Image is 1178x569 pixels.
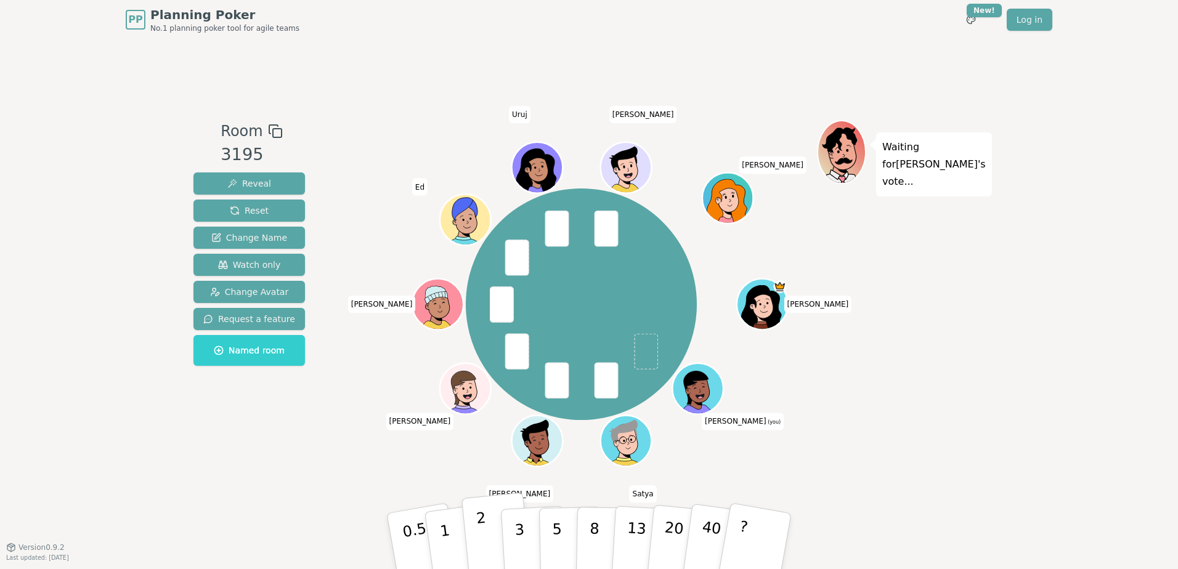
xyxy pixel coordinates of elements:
[673,365,721,413] button: Click to change your avatar
[230,204,269,217] span: Reset
[784,296,852,313] span: Click to change your name
[773,280,786,293] span: Nancy is the host
[210,286,289,298] span: Change Avatar
[609,106,677,123] span: Click to change your name
[214,344,285,357] span: Named room
[211,232,287,244] span: Change Name
[193,254,305,276] button: Watch only
[6,543,65,552] button: Version0.9.2
[18,543,65,552] span: Version 0.9.2
[193,308,305,330] button: Request a feature
[702,413,784,430] span: Click to change your name
[6,554,69,561] span: Last updated: [DATE]
[960,9,982,31] button: New!
[739,156,806,174] span: Click to change your name
[509,106,530,123] span: Click to change your name
[126,6,299,33] a: PPPlanning PokerNo.1 planning poker tool for agile teams
[882,139,986,190] p: Waiting for [PERSON_NAME] 's vote...
[150,23,299,33] span: No.1 planning poker tool for agile teams
[348,296,416,313] span: Click to change your name
[150,6,299,23] span: Planning Poker
[766,419,781,425] span: (you)
[486,485,554,502] span: Click to change your name
[193,335,305,366] button: Named room
[967,4,1002,17] div: New!
[218,259,281,271] span: Watch only
[386,413,454,430] span: Click to change your name
[221,142,282,167] div: 3195
[221,120,262,142] span: Room
[193,281,305,303] button: Change Avatar
[203,313,295,325] span: Request a feature
[193,172,305,195] button: Reveal
[412,179,428,196] span: Click to change your name
[193,227,305,249] button: Change Name
[128,12,142,27] span: PP
[1007,9,1052,31] a: Log in
[630,485,657,502] span: Click to change your name
[193,200,305,222] button: Reset
[227,177,271,190] span: Reveal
